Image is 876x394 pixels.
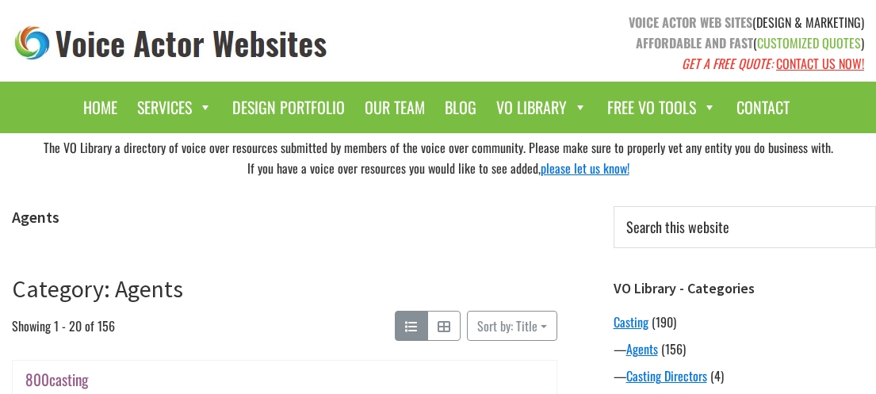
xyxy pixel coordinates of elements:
[729,90,798,125] a: Contact
[626,366,707,385] a: Casting Directors
[614,312,648,331] a: Casting
[25,368,88,391] a: 800casting
[661,339,686,358] span: (156)
[629,13,752,32] strong: VOICE ACTOR WEB SITES
[599,90,725,125] a: Free VO Tools
[450,12,865,74] p: (DESIGN & MARKETING) ( )
[12,22,331,64] img: voice_actor_websites_logo
[357,90,433,125] a: Our Team
[12,208,557,227] h1: Agents
[776,54,864,73] a: CONTACT US NOW!
[488,90,595,125] a: VO Library
[710,366,724,385] span: (4)
[12,274,183,304] a: Category: Agents
[437,90,484,125] a: Blog
[757,33,861,52] span: CUSTOMIZED QUOTES
[75,90,125,125] a: Home
[12,311,115,341] span: Showing 1 - 20 of 156
[541,159,629,178] a: please let us know!
[636,33,753,52] strong: AFFORDABLE AND FAST
[626,339,658,358] a: Agents
[224,90,353,125] a: Design Portfolio
[682,54,773,73] em: GET A FREE QUOTE:
[129,90,220,125] a: Services
[467,311,557,341] button: Sort by: Title
[652,312,676,331] span: (190)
